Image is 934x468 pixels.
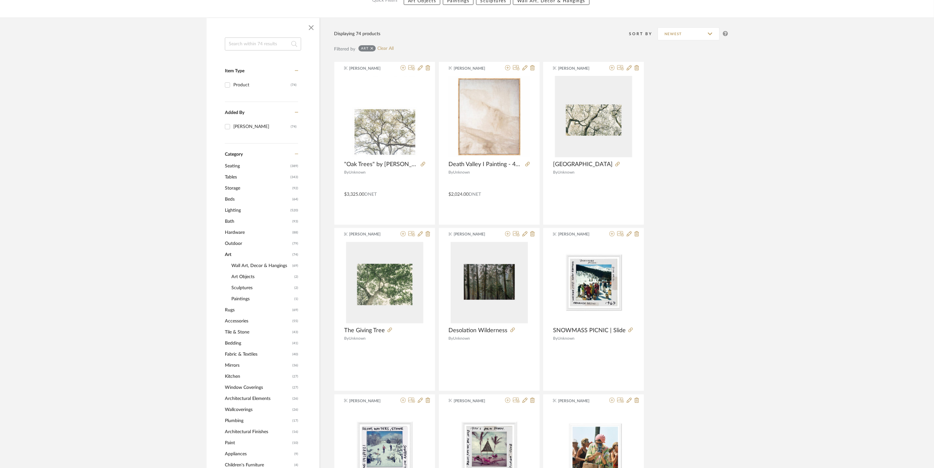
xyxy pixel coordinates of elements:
[292,416,298,426] span: (17)
[629,31,658,37] div: Sort By
[291,80,297,90] div: (74)
[225,69,244,73] span: Item Type
[294,283,298,293] span: (2)
[453,336,470,340] span: Unknown
[225,194,291,205] span: Beds
[292,393,298,404] span: (26)
[292,249,298,260] span: (74)
[225,316,291,327] span: Accessories
[453,170,470,174] span: Unknown
[225,205,289,216] span: Lighting
[294,272,298,282] span: (2)
[292,360,298,371] span: (36)
[305,21,318,34] button: Close
[553,327,626,334] span: SNOWMASS PICNIC | Slide
[454,65,495,71] span: [PERSON_NAME]
[225,183,291,194] span: Storage
[292,327,298,337] span: (43)
[225,349,291,360] span: Fabric & Textiles
[225,393,291,404] span: Architectural Elements
[292,183,298,193] span: (92)
[225,426,291,437] span: Architectural Finishes
[290,205,298,216] span: (520)
[225,161,289,172] span: Seating
[225,110,244,115] span: Added By
[292,371,298,382] span: (27)
[349,398,390,404] span: [PERSON_NAME]
[449,161,523,168] span: Death Valley I Painting - 48x60
[231,260,291,271] span: Wall Art, Decor & Hangings
[292,438,298,448] span: (10)
[454,231,495,237] span: [PERSON_NAME]
[449,336,453,340] span: By
[231,282,293,293] span: Sculptures
[292,316,298,326] span: (55)
[553,336,558,340] span: By
[225,448,293,460] span: Appliances
[344,336,349,340] span: By
[292,349,298,360] span: (40)
[292,216,298,227] span: (93)
[225,338,291,349] span: Bedding
[290,161,298,171] span: (389)
[292,261,298,271] span: (69)
[292,227,298,238] span: (88)
[294,449,298,459] span: (9)
[292,338,298,348] span: (41)
[225,172,289,183] span: Tables
[292,194,298,205] span: (64)
[344,192,364,197] span: $3,325.00
[233,80,291,90] div: Product
[346,242,423,323] img: The Giving Tree
[225,249,291,260] span: Art
[292,305,298,315] span: (69)
[558,231,599,237] span: [PERSON_NAME]
[225,371,291,382] span: Kitchen
[555,76,632,157] img: Hyde Park
[334,30,380,37] div: Displaying 74 products
[364,192,377,197] span: DNET
[344,170,349,174] span: By
[352,76,417,157] img: "Oak Trees" by Caroline Pacula
[449,327,508,334] span: Desolation Wilderness
[361,46,369,50] div: Art
[558,170,575,174] span: Unknown
[225,305,291,316] span: Rugs
[225,437,291,448] span: Paint
[349,170,366,174] span: Unknown
[558,65,599,71] span: [PERSON_NAME]
[225,152,243,157] span: Category
[225,238,291,249] span: Outdoor
[553,254,634,311] img: SNOWMASS PICNIC | Slide
[449,76,530,157] img: Death Valley I Painting - 48x60
[349,65,390,71] span: [PERSON_NAME]
[349,336,366,340] span: Unknown
[290,172,298,182] span: (343)
[377,46,394,51] a: Clear All
[553,161,613,168] span: [GEOGRAPHIC_DATA]
[449,192,469,197] span: $2,024.00
[225,37,301,50] input: Search within 74 results
[225,404,291,415] span: Wallcoverings
[225,382,291,393] span: Window Coverings
[451,242,528,323] img: Desolation Wilderness
[225,360,291,371] span: Mirrors
[292,382,298,393] span: (27)
[292,427,298,437] span: (16)
[294,294,298,304] span: (1)
[349,231,390,237] span: [PERSON_NAME]
[344,161,418,168] span: "Oak Trees" by [PERSON_NAME]
[225,327,291,338] span: Tile & Stone
[291,121,297,132] div: (74)
[225,216,291,227] span: Bath
[469,192,481,197] span: DNET
[292,238,298,249] span: (79)
[558,398,599,404] span: [PERSON_NAME]
[558,336,575,340] span: Unknown
[231,293,293,305] span: Paintings
[292,404,298,415] span: (26)
[454,398,495,404] span: [PERSON_NAME]
[334,46,355,53] div: Filtered by
[225,415,291,426] span: Plumbing
[233,121,291,132] div: [PERSON_NAME]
